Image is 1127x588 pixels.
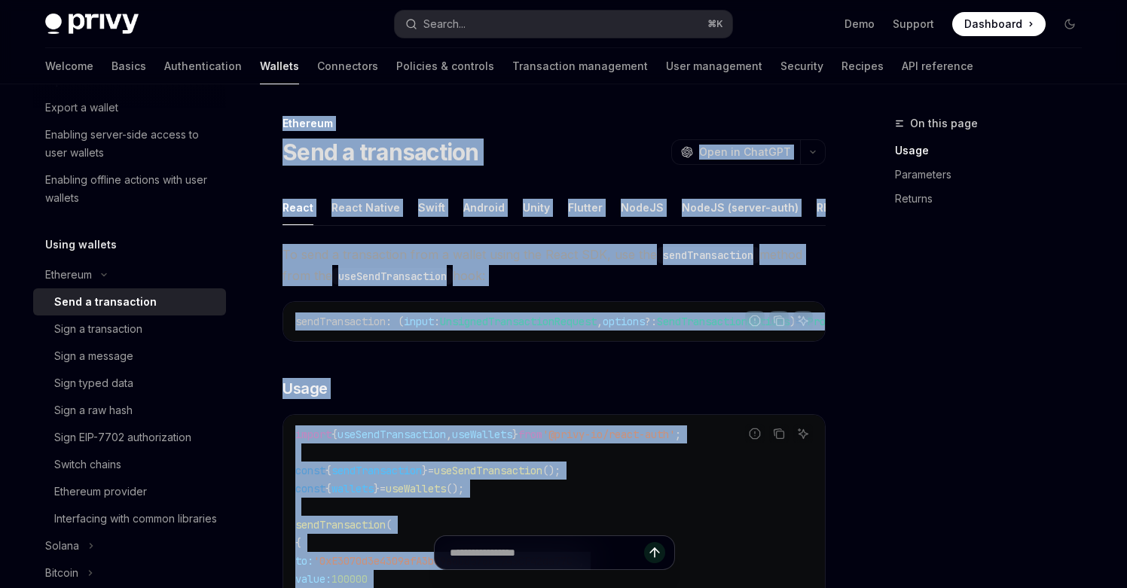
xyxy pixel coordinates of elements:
span: '@privy-io/react-auth' [542,428,675,441]
div: Interfacing with common libraries [54,510,217,528]
button: Open in ChatGPT [671,139,800,165]
span: UnsignedTransactionRequest [440,315,597,328]
button: Send message [644,542,665,563]
div: Ethereum [283,116,826,131]
span: SendTransactionOptions [657,315,790,328]
span: ) [790,315,796,328]
div: React Native [331,190,400,225]
span: (); [446,482,464,495]
span: : [434,315,440,328]
a: Parameters [895,163,1094,187]
div: Enabling server-side access to user wallets [45,126,217,162]
a: Switch chains [33,451,226,478]
a: Policies & controls [396,48,494,84]
span: : ( [386,315,404,328]
span: { [331,428,337,441]
a: Sign EIP-7702 authorization [33,424,226,451]
span: sendTransaction [331,464,422,477]
span: useWallets [452,428,512,441]
button: Report incorrect code [745,311,765,331]
h5: Using wallets [45,236,117,254]
a: Returns [895,187,1094,211]
a: Sign a message [33,343,226,370]
a: Enabling server-side access to user wallets [33,121,226,166]
span: options [603,315,645,328]
h1: Send a transaction [283,139,479,166]
a: User management [666,48,762,84]
div: Enabling offline actions with user wallets [45,171,217,207]
div: REST API [817,190,864,225]
a: Authentication [164,48,242,84]
img: dark logo [45,14,139,35]
span: const [295,464,325,477]
span: import [295,428,331,441]
span: input [404,315,434,328]
span: ( [386,518,392,532]
div: React [283,190,313,225]
span: wallets [331,482,374,495]
a: Sign a transaction [33,315,226,343]
span: Usage [283,378,328,399]
span: useSendTransaction [434,464,542,477]
span: , [446,428,452,441]
div: Swift [418,190,445,225]
span: { [325,464,331,477]
span: ⌘ K [707,18,723,30]
span: To send a transaction from a wallet using the React SDK, use the method from the hook: [283,244,826,286]
a: API reference [902,48,973,84]
button: Ask AI [793,311,813,331]
span: sendTransaction [295,518,386,532]
a: Enabling offline actions with user wallets [33,166,226,212]
a: Connectors [317,48,378,84]
a: Dashboard [952,12,1046,36]
code: useSendTransaction [332,268,453,285]
div: NodeJS (server-auth) [682,190,799,225]
code: sendTransaction [657,247,759,264]
button: Toggle Bitcoin section [33,559,226,586]
span: = [380,482,386,495]
div: NodeJS [621,190,664,225]
a: Sign typed data [33,370,226,397]
button: Toggle Ethereum section [33,261,226,288]
div: Sign a transaction [54,320,142,338]
span: const [295,482,325,495]
span: ?: [645,315,657,328]
div: Switch chains [54,455,121,474]
button: Open search [395,11,732,38]
span: useWallets [386,482,446,495]
button: Ask AI [793,424,813,443]
a: Interfacing with common libraries [33,505,226,532]
a: Sign a raw hash [33,397,226,424]
span: } [512,428,518,441]
span: , [597,315,603,328]
a: Recipes [841,48,884,84]
button: Copy the contents from the code block [769,311,789,331]
div: Sign typed data [54,374,133,392]
a: Support [893,17,934,32]
a: Welcome [45,48,93,84]
button: Toggle dark mode [1058,12,1082,36]
a: Usage [895,139,1094,163]
span: ; [675,428,681,441]
div: Ethereum provider [54,483,147,501]
span: from [518,428,542,441]
div: Ethereum [45,266,92,284]
a: Basics [111,48,146,84]
span: } [422,464,428,477]
a: Wallets [260,48,299,84]
div: Flutter [568,190,603,225]
div: Unity [523,190,550,225]
div: Android [463,190,505,225]
span: } [374,482,380,495]
span: = [428,464,434,477]
div: Sign a message [54,347,133,365]
span: On this page [910,114,978,133]
span: { [325,482,331,495]
span: Dashboard [964,17,1022,32]
button: Report incorrect code [745,424,765,443]
a: Transaction management [512,48,648,84]
span: Open in ChatGPT [699,145,791,160]
div: Solana [45,537,79,555]
div: Bitcoin [45,564,78,582]
a: Ethereum provider [33,478,226,505]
